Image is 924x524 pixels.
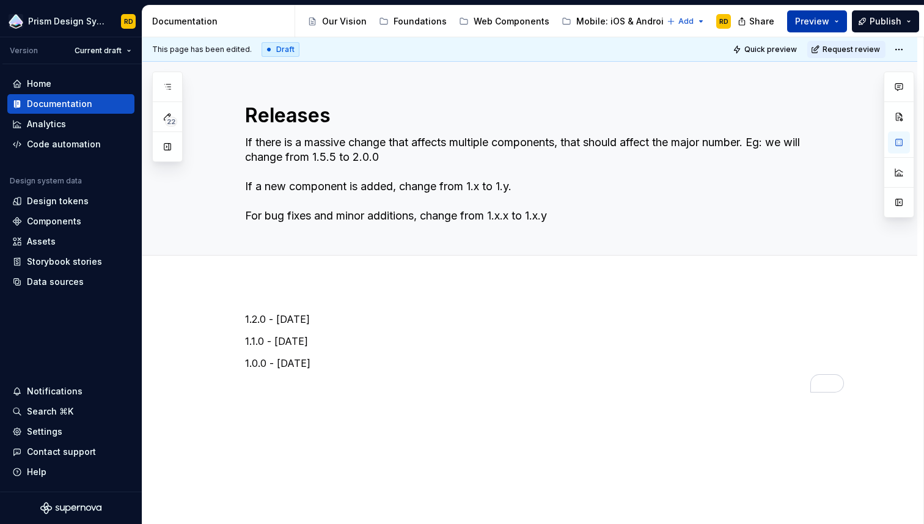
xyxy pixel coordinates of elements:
[27,118,66,130] div: Analytics
[7,422,134,441] a: Settings
[663,13,709,30] button: Add
[576,15,669,28] div: Mobile: iOS & Android
[7,382,134,401] button: Notifications
[165,117,177,127] span: 22
[322,15,367,28] div: Our Vision
[787,10,847,32] button: Preview
[243,133,842,226] textarea: If there is a massive change that affects multiple components, that should affect the major numbe...
[557,12,674,31] a: Mobile: iOS & Android
[870,15,901,28] span: Publish
[7,252,134,271] a: Storybook stories
[40,502,101,514] svg: Supernova Logo
[7,74,134,94] a: Home
[27,98,92,110] div: Documentation
[823,45,880,54] span: Request review
[7,94,134,114] a: Documentation
[732,10,782,32] button: Share
[7,402,134,421] button: Search ⌘K
[744,45,797,54] span: Quick preview
[27,426,62,438] div: Settings
[124,17,133,26] div: RD
[27,446,96,458] div: Contact support
[245,356,844,371] p: 1.0.0 - [DATE]
[795,15,829,28] span: Preview
[394,15,447,28] div: Foundations
[7,232,134,251] a: Assets
[75,46,122,56] span: Current draft
[10,176,82,186] div: Design system data
[2,8,139,34] button: Prism Design SystemRD
[7,272,134,292] a: Data sources
[262,42,299,57] div: Draft
[7,462,134,482] button: Help
[27,405,73,418] div: Search ⌘K
[27,466,46,478] div: Help
[302,9,661,34] div: Page tree
[27,215,81,227] div: Components
[7,442,134,462] button: Contact support
[27,276,84,288] div: Data sources
[474,15,549,28] div: Web Components
[9,14,23,29] img: 106765b7-6fc4-4b5d-8be0-32f944830029.png
[245,312,844,327] p: 1.2.0 - [DATE]
[243,101,842,130] textarea: Releases
[7,212,134,231] a: Components
[719,17,728,26] div: RD
[152,15,290,28] div: Documentation
[729,41,802,58] button: Quick preview
[374,12,452,31] a: Foundations
[852,10,919,32] button: Publish
[27,385,82,397] div: Notifications
[10,46,38,56] div: Version
[302,12,372,31] a: Our Vision
[28,15,106,28] div: Prism Design System
[7,114,134,134] a: Analytics
[807,41,886,58] button: Request review
[27,235,56,248] div: Assets
[27,78,51,90] div: Home
[245,334,844,349] p: 1.1.0 - [DATE]
[749,15,774,28] span: Share
[7,135,134,154] a: Code automation
[27,138,101,150] div: Code automation
[678,17,694,26] span: Add
[69,42,137,59] button: Current draft
[454,12,554,31] a: Web Components
[27,256,102,268] div: Storybook stories
[152,45,252,54] span: This page has been edited.
[7,191,134,211] a: Design tokens
[245,312,844,393] div: To enrich screen reader interactions, please activate Accessibility in Grammarly extension settings
[27,195,89,207] div: Design tokens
